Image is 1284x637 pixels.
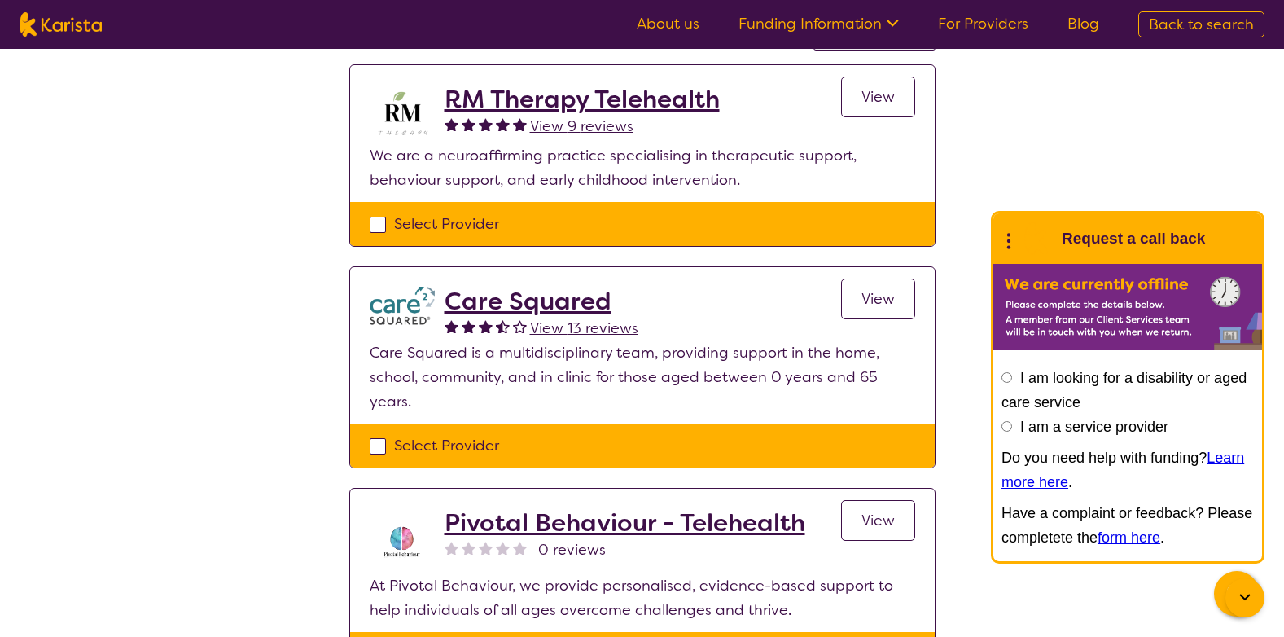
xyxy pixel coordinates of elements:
[445,508,805,538] a: Pivotal Behaviour - Telehealth
[530,318,638,338] span: View 13 reviews
[1019,222,1052,255] img: Karista
[1062,226,1205,251] h1: Request a call back
[370,573,915,622] p: At Pivotal Behaviour, we provide personalised, evidence-based support to help individuals of all ...
[841,500,915,541] a: View
[841,279,915,319] a: View
[496,541,510,555] img: nonereviewstar
[462,319,475,333] img: fullstar
[20,12,102,37] img: Karista logo
[861,289,895,309] span: View
[1001,370,1247,411] label: I am looking for a disability or aged care service
[496,319,510,333] img: halfstar
[1214,571,1260,617] button: Channel Menu
[1020,419,1168,435] label: I am a service provider
[637,14,699,33] a: About us
[1149,15,1254,34] span: Back to search
[530,316,638,340] a: View 13 reviews
[513,117,527,131] img: fullstar
[445,319,458,333] img: fullstar
[479,319,493,333] img: fullstar
[479,117,493,131] img: fullstar
[1001,501,1254,550] p: Have a complaint or feedback? Please completete the .
[445,287,638,316] a: Care Squared
[370,287,435,325] img: watfhvlxxexrmzu5ckj6.png
[841,77,915,117] a: View
[445,541,458,555] img: nonereviewstar
[993,264,1262,350] img: Karista offline chat form to request call back
[1098,529,1160,546] a: form here
[938,14,1028,33] a: For Providers
[530,114,633,138] a: View 9 reviews
[370,143,915,192] p: We are a neuroaffirming practice specialising in therapeutic support, behaviour support, and earl...
[738,14,899,33] a: Funding Information
[1001,446,1254,494] p: Do you need help with funding? .
[479,541,493,555] img: nonereviewstar
[1067,14,1099,33] a: Blog
[462,117,475,131] img: fullstar
[538,538,606,562] span: 0 reviews
[496,117,510,131] img: fullstar
[530,116,633,136] span: View 9 reviews
[861,87,895,107] span: View
[370,85,435,143] img: b3hjthhf71fnbidirs13.png
[1138,11,1264,37] a: Back to search
[445,85,720,114] a: RM Therapy Telehealth
[861,511,895,530] span: View
[370,340,915,414] p: Care Squared is a multidisciplinary team, providing support in the home, school, community, and i...
[445,117,458,131] img: fullstar
[513,541,527,555] img: nonereviewstar
[370,508,435,573] img: s8av3rcikle0tbnjpqc8.png
[513,319,527,333] img: emptystar
[462,541,475,555] img: nonereviewstar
